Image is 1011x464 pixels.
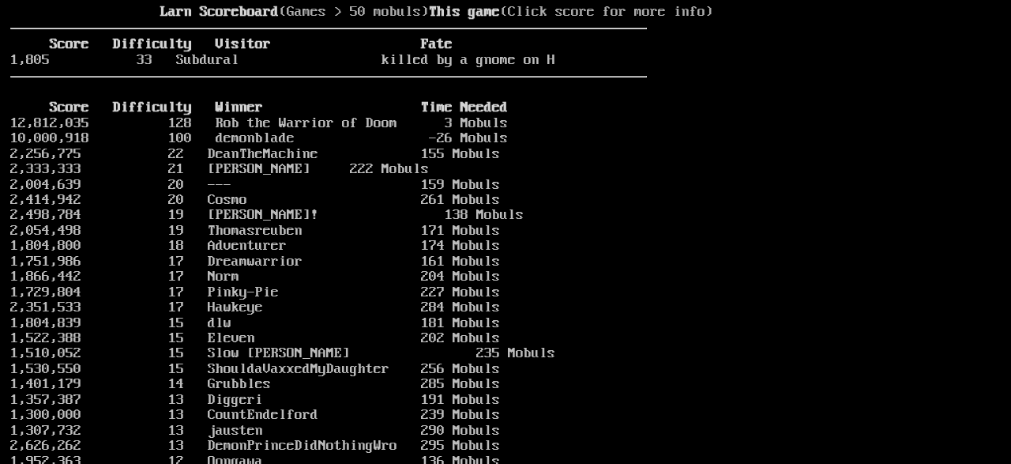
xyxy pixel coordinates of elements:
a: 1,401,179 14 Grubbles 285 Mobuls [10,376,500,392]
a: 1,300,000 13 CountEndelford 239 Mobuls [10,407,500,423]
a: 1,751,986 17 Dreamwarrior 161 Mobuls [10,254,500,270]
larn: (Games > 50 mobuls) (Click score for more info) Click on a score for more information ---- Reload... [10,5,647,441]
a: 1,804,839 15 dlw 181 Mobuls [10,315,500,331]
a: 2,256,775 22 DeanTheMachine 155 Mobuls [10,146,500,162]
a: 1,804,800 18 Adventurer 174 Mobuls [10,238,500,254]
a: 2,351,533 17 Hawkeye 284 Mobuls [10,300,500,315]
b: Larn Scoreboard [160,4,279,20]
b: Score Difficulty Winner Time Needed [50,100,508,115]
a: 1,522,388 15 Eleven 202 Mobuls [10,330,500,346]
a: 2,498,784 19 [PERSON_NAME]! 138 Mobuls [10,207,524,223]
a: 1,530,550 15 ShouldaVaxxedMyDaughter 256 Mobuls [10,361,500,377]
a: 1,510,052 15 Slow [PERSON_NAME] 235 Mobuls [10,345,555,361]
a: 1,866,442 17 Norm 204 Mobuls [10,269,500,285]
a: 2,626,262 13 DemonPrinceDidNothingWro 295 Mobuls [10,438,500,454]
a: 2,333,333 21 [PERSON_NAME] 222 Mobuls [10,161,429,177]
a: 1,729,804 17 Pinky-Pie 227 Mobuls [10,285,500,300]
a: 1,357,387 13 Diggeri 191 Mobuls [10,392,500,408]
a: 1,805 33 Subdural killed by a gnome on H [10,52,555,68]
a: 12,812,035 128 Rob the Warrior of Doom 3 Mobuls [10,115,508,131]
a: 1,307,732 13 jausten 290 Mobuls [10,423,500,439]
b: Score Difficulty Visitor Fate [50,36,453,52]
a: 2,054,498 19 Thomasreuben 171 Mobuls [10,223,500,239]
a: 2,004,639 20 --- 159 Mobuls [10,177,500,193]
b: This game [429,4,500,20]
a: 2,414,942 20 Cosmo 261 Mobuls [10,192,500,208]
a: 10,000,918 100 demonblade -26 Mobuls [10,130,508,146]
